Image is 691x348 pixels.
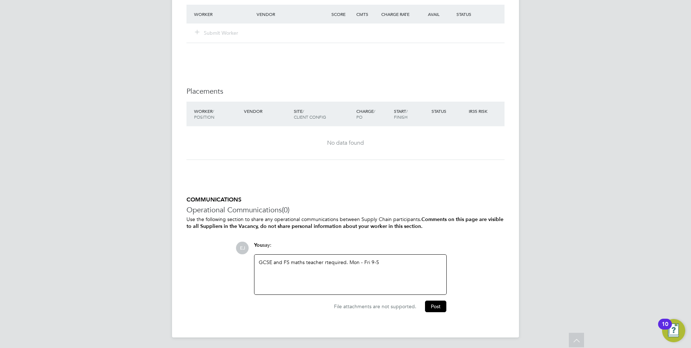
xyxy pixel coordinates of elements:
[254,242,447,254] div: say:
[379,8,417,21] div: Charge Rate
[259,259,442,290] div: GCSE and FS maths teacher rtequired. Mon - Fri 9-5
[236,242,249,254] span: EJ
[194,139,497,147] div: No data found
[356,108,375,120] span: / PO
[186,205,505,215] h3: Operational Communications
[242,105,292,118] div: Vendor
[192,105,242,123] div: Worker
[425,301,446,312] button: Post
[186,86,505,96] h3: Placements
[254,242,263,248] span: You
[194,108,214,120] span: / Position
[467,105,492,118] div: IR35 Risk
[330,8,355,21] div: Score
[292,105,355,123] div: Site
[355,105,392,123] div: Charge
[186,216,505,230] p: Use the following section to share any operational communications between Supply Chain participants.
[192,8,255,21] div: Worker
[282,205,289,215] span: (0)
[334,303,416,310] span: File attachments are not supported.
[255,8,330,21] div: Vendor
[355,8,379,21] div: Cmts
[430,105,467,118] div: Status
[294,108,326,120] span: / Client Config
[186,196,505,204] h5: COMMUNICATIONS
[186,216,503,229] b: Comments on this page are visible to all Suppliers in the Vacancy, do not share personal informat...
[392,105,430,123] div: Start
[394,108,408,120] span: / Finish
[195,29,239,37] button: Submit Worker
[662,324,668,334] div: 10
[455,8,505,21] div: Status
[662,319,685,342] button: Open Resource Center, 10 new notifications
[417,8,455,21] div: Avail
